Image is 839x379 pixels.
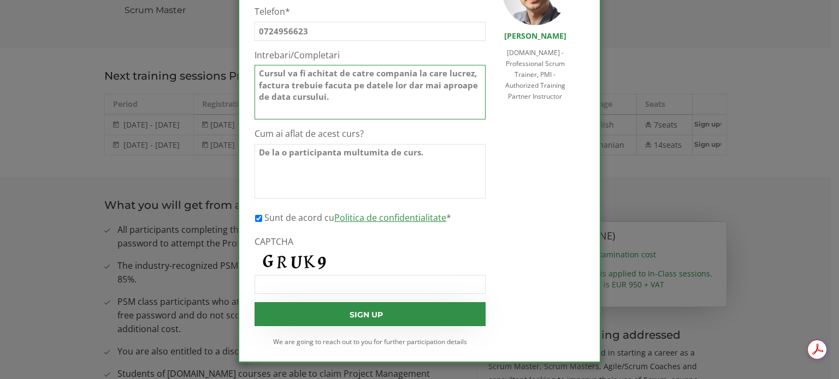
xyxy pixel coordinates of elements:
[505,48,565,101] span: [DOMAIN_NAME] - Professional Scrum Trainer, PMI - Authorized Training Partner Instructor
[255,337,486,346] small: We are going to reach out to you for further participation details
[334,212,446,224] a: Politica de confidentialitate
[264,211,451,224] label: Sunt de acord cu *
[255,128,486,140] label: Cum ai aflat de acest curs?
[255,6,486,17] label: Telefon
[255,236,486,248] label: CAPTCHA
[255,50,486,61] label: Intrebari/Completari
[255,302,486,326] input: Sign up
[504,31,566,41] a: [PERSON_NAME]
